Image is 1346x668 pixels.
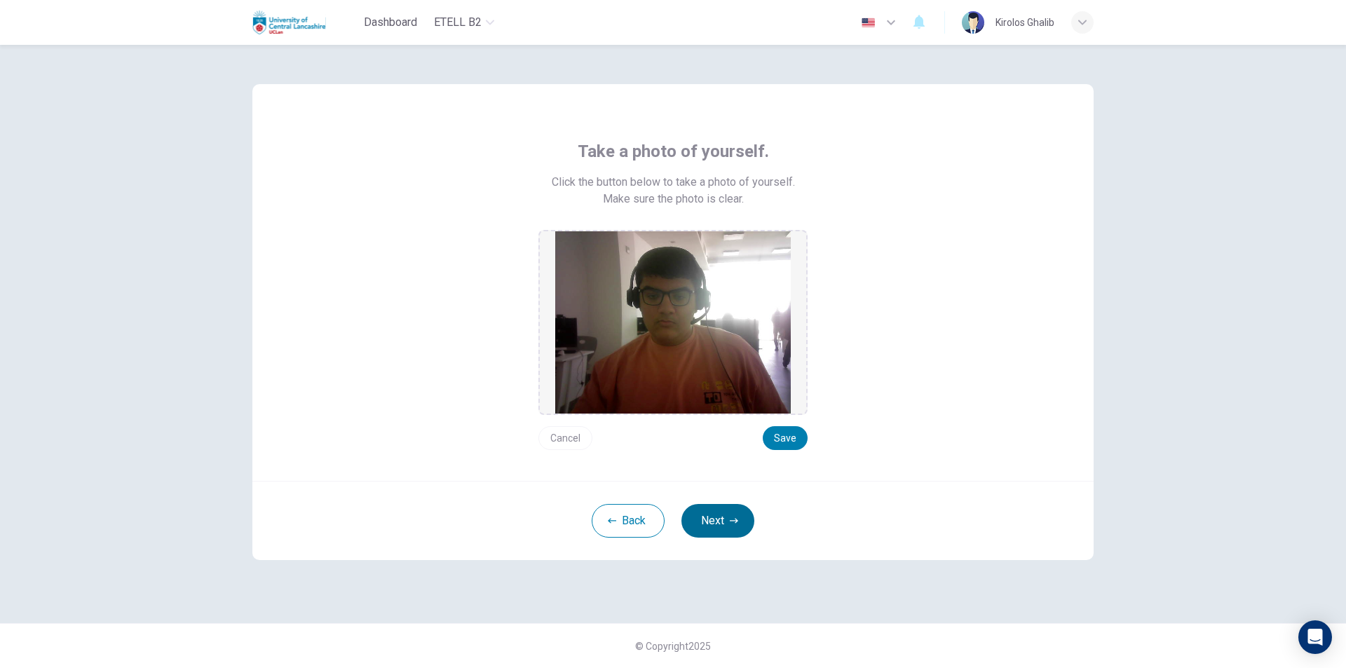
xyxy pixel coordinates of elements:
[635,641,711,652] span: © Copyright 2025
[578,140,769,163] span: Take a photo of yourself.
[364,14,417,31] span: Dashboard
[552,174,795,191] span: Click the button below to take a photo of yourself.
[428,10,500,35] button: eTELL B2
[538,426,592,450] button: Cancel
[434,14,482,31] span: eTELL B2
[252,8,326,36] img: Uclan logo
[358,10,423,35] button: Dashboard
[603,191,744,207] span: Make sure the photo is clear.
[592,504,665,538] button: Back
[995,14,1054,31] div: Kirolos Ghalib
[859,18,877,28] img: en
[763,426,808,450] button: Save
[962,11,984,34] img: Profile picture
[681,504,754,538] button: Next
[252,8,358,36] a: Uclan logo
[555,231,791,414] img: preview screemshot
[1298,620,1332,654] div: Open Intercom Messenger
